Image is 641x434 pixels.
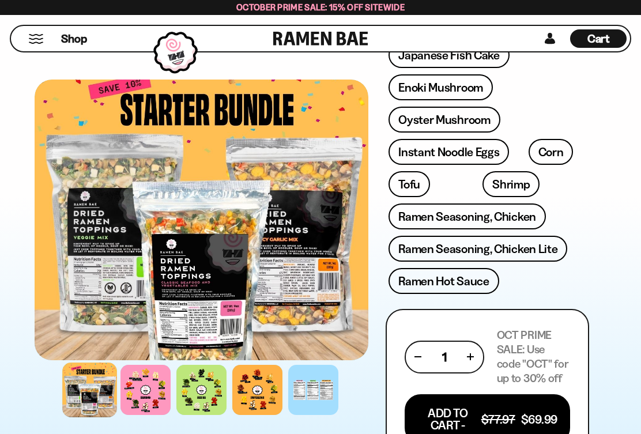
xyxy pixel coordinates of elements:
[529,139,574,165] a: Corn
[497,328,570,386] p: OCT PRIME SALE: Use code "OCT" for up to 30% off
[389,139,509,165] a: Instant Noodle Eggs
[587,32,610,46] span: Cart
[389,171,430,197] a: Tofu
[570,26,627,51] div: Cart
[482,171,540,197] a: Shrimp
[442,350,447,364] span: 1
[389,236,567,262] a: Ramen Seasoning, Chicken Lite
[389,74,493,100] a: Enoki Mushroom
[389,203,546,229] a: Ramen Seasoning, Chicken
[28,34,44,44] button: Mobile Menu Trigger
[61,31,87,47] span: Shop
[389,107,500,133] a: Oyster Mushroom
[389,268,499,294] a: Ramen Hot Sauce
[236,2,405,13] span: October Prime Sale: 15% off Sitewide
[61,29,87,48] a: Shop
